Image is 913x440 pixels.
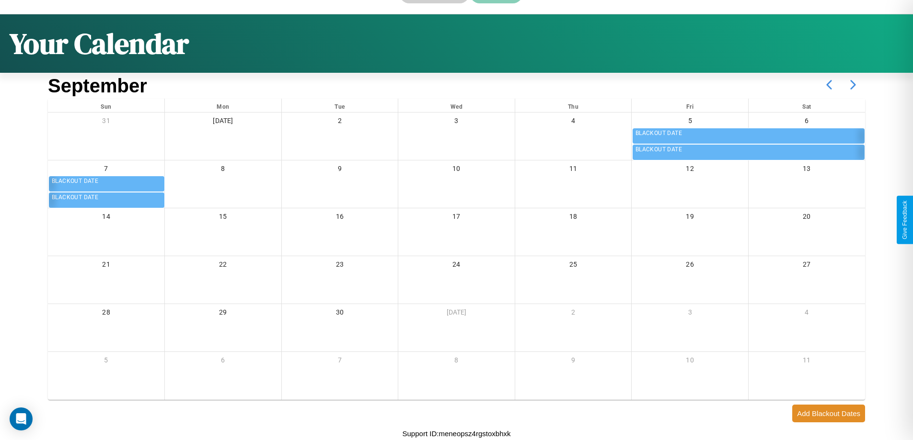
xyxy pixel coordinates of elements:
[632,304,748,324] div: 3
[48,208,164,228] div: 14
[403,427,511,440] p: Support ID: meneopsz4rgstoxbhxk
[10,407,33,430] div: Open Intercom Messenger
[10,24,189,63] h1: Your Calendar
[398,113,515,132] div: 3
[515,160,632,180] div: 11
[48,75,147,97] h2: September
[398,99,515,112] div: Wed
[515,113,632,132] div: 4
[282,304,398,324] div: 30
[515,208,632,228] div: 18
[48,304,164,324] div: 28
[636,145,863,155] div: BLACKOUT DATE
[515,352,632,372] div: 9
[398,208,515,228] div: 17
[398,304,515,324] div: [DATE]
[282,99,398,112] div: Tue
[48,352,164,372] div: 5
[165,352,281,372] div: 6
[901,201,908,239] div: Give Feedback
[165,208,281,228] div: 15
[749,352,865,372] div: 11
[792,405,865,422] button: Add Blackout Dates
[749,99,865,112] div: Sat
[632,99,748,112] div: Fri
[282,113,398,132] div: 2
[749,304,865,324] div: 4
[515,256,632,276] div: 25
[48,113,164,132] div: 31
[48,99,164,112] div: Sun
[52,193,162,203] div: BLACKOUT DATE
[749,160,865,180] div: 13
[282,160,398,180] div: 9
[632,160,748,180] div: 12
[165,99,281,112] div: Mon
[632,113,748,132] div: 5
[632,352,748,372] div: 10
[165,256,281,276] div: 22
[165,304,281,324] div: 29
[515,304,632,324] div: 2
[398,352,515,372] div: 8
[398,160,515,180] div: 10
[632,256,748,276] div: 26
[282,208,398,228] div: 16
[749,256,865,276] div: 27
[632,208,748,228] div: 19
[48,256,164,276] div: 21
[398,256,515,276] div: 24
[636,129,863,138] div: BLACKOUT DATE
[165,160,281,180] div: 8
[282,256,398,276] div: 23
[52,177,162,186] div: BLACKOUT DATE
[749,208,865,228] div: 20
[749,113,865,132] div: 6
[515,99,632,112] div: Thu
[282,352,398,372] div: 7
[48,160,164,180] div: 7
[165,113,281,132] div: [DATE]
